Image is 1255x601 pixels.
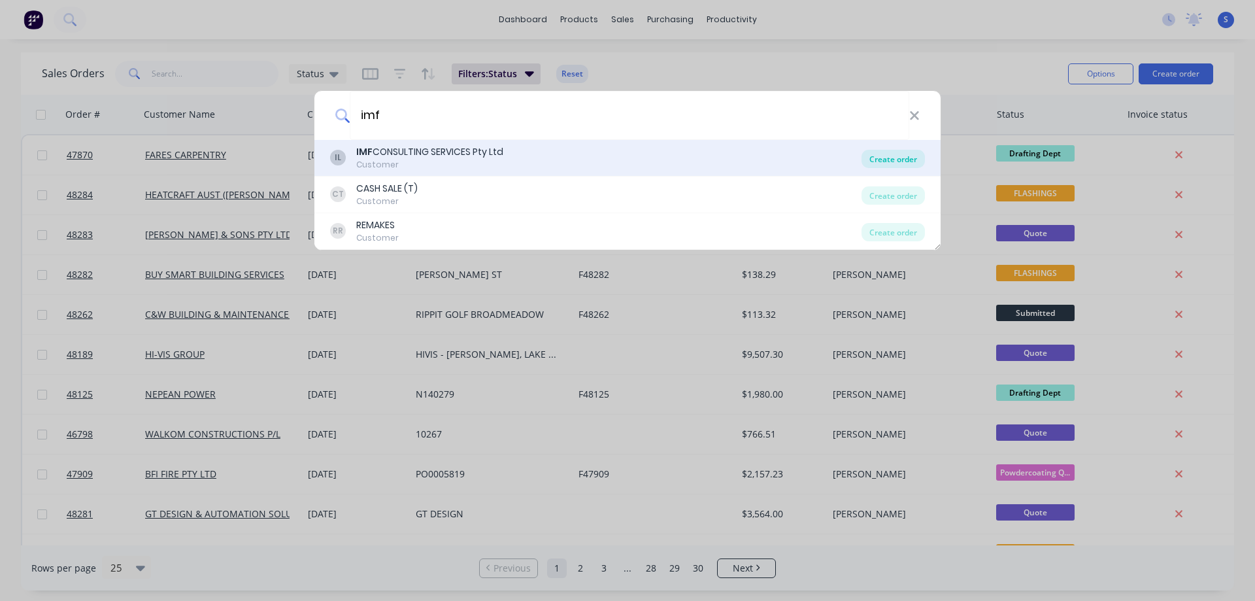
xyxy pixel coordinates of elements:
[330,150,346,165] div: IL
[330,223,346,239] div: RR
[330,186,346,202] div: CT
[356,145,503,159] div: CONSULTING SERVICES Pty Ltd
[862,186,925,205] div: Create order
[356,159,503,171] div: Customer
[356,145,373,158] b: IMF
[862,223,925,241] div: Create order
[356,232,399,244] div: Customer
[862,150,925,168] div: Create order
[350,91,909,140] input: Enter a customer name to create a new order...
[356,182,418,196] div: CASH SALE (T)
[356,196,418,207] div: Customer
[356,218,399,232] div: REMAKES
